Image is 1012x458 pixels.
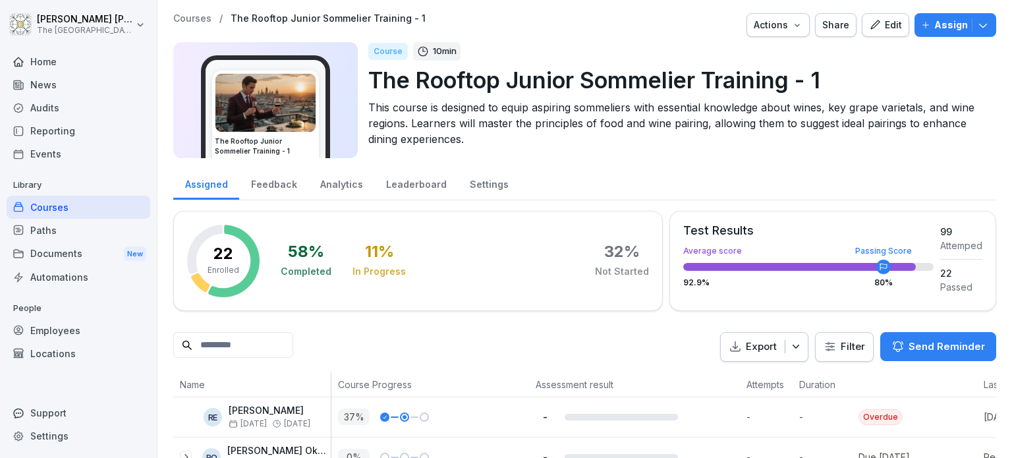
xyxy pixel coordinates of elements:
[595,265,649,278] div: Not Started
[754,18,802,32] div: Actions
[37,14,133,25] p: [PERSON_NAME] [PERSON_NAME]
[7,424,150,447] a: Settings
[37,26,133,35] p: The [GEOGRAPHIC_DATA]
[308,166,374,200] a: Analytics
[229,405,310,416] p: [PERSON_NAME]
[7,50,150,73] a: Home
[229,419,267,428] span: [DATE]
[909,339,985,354] p: Send Reminder
[173,166,239,200] a: Assigned
[880,332,996,361] button: Send Reminder
[815,13,857,37] button: Share
[940,266,982,280] div: 22
[7,319,150,342] a: Employees
[7,298,150,319] p: People
[683,225,934,237] div: Test Results
[940,239,982,252] div: Attemped
[7,73,150,96] a: News
[7,242,150,266] a: DocumentsNew
[284,419,310,428] span: [DATE]
[7,401,150,424] div: Support
[683,247,934,255] div: Average score
[940,280,982,294] div: Passed
[281,265,331,278] div: Completed
[365,244,394,260] div: 11 %
[7,342,150,365] a: Locations
[458,166,520,200] a: Settings
[7,142,150,165] a: Events
[746,13,810,37] button: Actions
[288,244,324,260] div: 58 %
[204,408,222,426] div: RE
[368,43,408,60] div: Course
[215,74,316,132] img: kfm877czj89nkygf2s39fxyx.png
[822,18,849,32] div: Share
[855,247,912,255] div: Passing Score
[799,410,858,424] p: -
[338,409,370,425] p: 37 %
[338,378,522,391] p: Course Progress
[862,13,909,37] button: Edit
[816,333,873,361] button: Filter
[799,378,852,391] p: Duration
[536,411,554,423] p: -
[7,96,150,119] a: Audits
[869,18,902,32] div: Edit
[215,136,316,156] h3: The Rooftop Junior Sommelier Training - 1
[227,445,331,457] p: [PERSON_NAME] Okware
[746,378,786,391] p: Attempts
[874,279,893,287] div: 80 %
[683,279,934,287] div: 92.9 %
[7,242,150,266] div: Documents
[940,225,982,239] div: 99
[180,378,324,391] p: Name
[213,246,233,262] p: 22
[433,45,457,58] p: 10 min
[124,246,146,262] div: New
[536,378,733,391] p: Assessment result
[858,409,903,425] div: Overdue
[352,265,406,278] div: In Progress
[824,340,865,353] div: Filter
[7,266,150,289] a: Automations
[374,166,458,200] a: Leaderboard
[7,119,150,142] a: Reporting
[231,13,426,24] a: The Rooftop Junior Sommelier Training - 1
[746,410,793,424] p: -
[368,100,986,147] p: This course is designed to equip aspiring sommeliers with essential knowledge about wines, key gr...
[239,166,308,200] a: Feedback
[604,244,640,260] div: 32 %
[368,63,986,97] p: The Rooftop Junior Sommelier Training - 1
[7,219,150,242] a: Paths
[7,175,150,196] p: Library
[173,13,211,24] a: Courses
[7,196,150,219] a: Courses
[219,13,223,24] p: /
[208,264,239,276] p: Enrolled
[914,13,996,37] button: Assign
[746,339,777,355] p: Export
[720,332,808,362] button: Export
[934,18,968,32] p: Assign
